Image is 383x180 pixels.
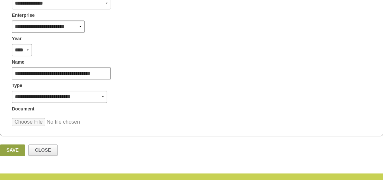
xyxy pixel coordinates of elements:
span: Document [12,105,34,112]
span: Enterprise [12,12,35,19]
a: Close [28,144,58,156]
span: Year [12,35,22,42]
span: Name [12,59,24,66]
span: Type [12,82,22,89]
